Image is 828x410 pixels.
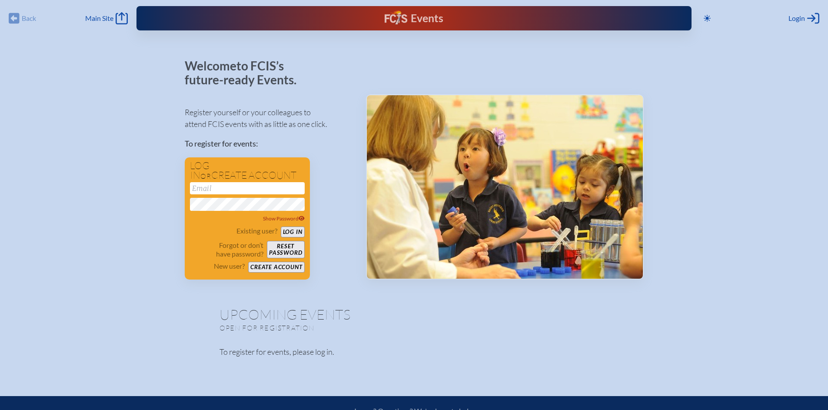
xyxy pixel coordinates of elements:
[788,14,805,23] span: Login
[367,95,643,279] img: Events
[219,323,449,332] p: Open for registration
[85,12,128,24] a: Main Site
[190,161,305,180] h1: Log in create account
[219,346,609,358] p: To register for events, please log in.
[190,241,264,258] p: Forgot or don’t have password?
[185,107,352,130] p: Register yourself or your colleagues to attend FCIS events with as little as one click.
[185,59,306,87] p: Welcome to FCIS’s future-ready Events.
[185,138,352,150] p: To register for events:
[263,215,305,222] span: Show Password
[190,182,305,194] input: Email
[248,262,304,273] button: Create account
[85,14,113,23] span: Main Site
[281,227,305,237] button: Log in
[267,241,304,258] button: Resetpassword
[219,307,609,321] h1: Upcoming Events
[214,262,245,270] p: New user?
[289,10,539,26] div: FCIS Events — Future ready
[236,227,277,235] p: Existing user?
[200,172,211,180] span: or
